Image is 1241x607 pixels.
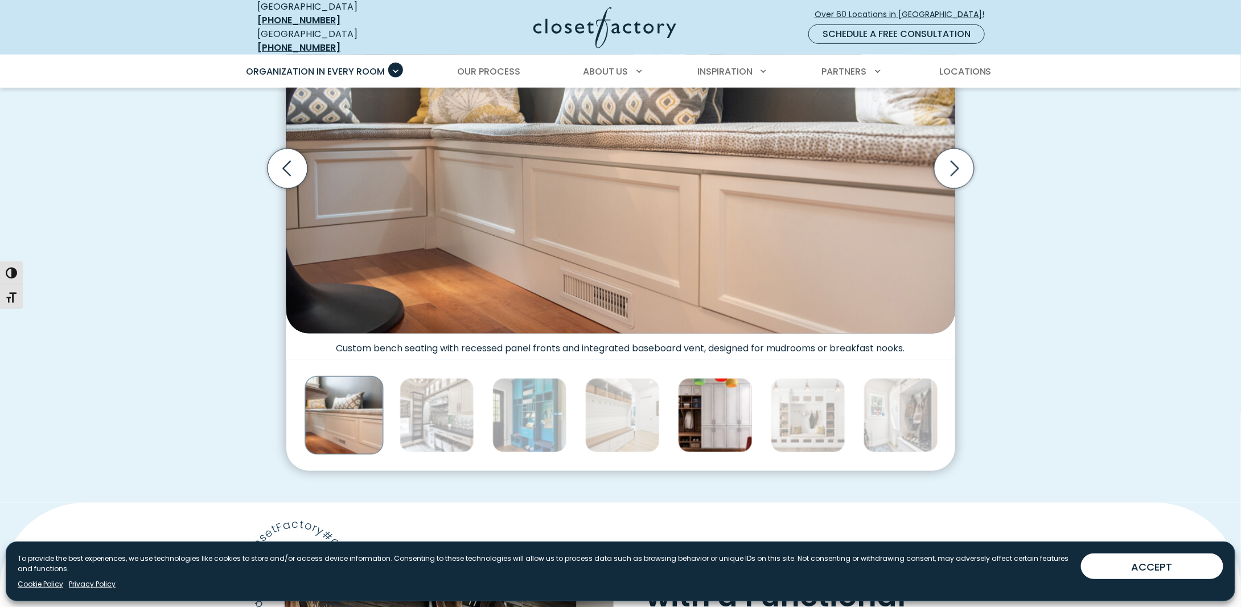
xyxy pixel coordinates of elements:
[305,376,383,455] img: L-shaped breakfast nook with white bench seating and under-bench drawer storage
[697,65,753,78] span: Inspiration
[822,65,867,78] span: Partners
[69,579,116,589] a: Privacy Policy
[286,334,955,354] figcaption: Custom bench seating with recessed panel fronts and integrated baseboard vent, designed for mudro...
[18,553,1072,574] p: To provide the best experiences, we use technologies like cookies to store and/or access device i...
[238,56,1003,88] nav: Primary Menu
[263,144,312,193] button: Previous slide
[492,378,567,453] img: Mudroom with floor-to-ceiling teal cabinetry, featuring cubbies, hooks, built-in seating, and org...
[533,7,676,48] img: Closet Factory Logo
[815,9,993,20] span: Over 60 Locations in [GEOGRAPHIC_DATA]!
[864,378,938,453] img: Mudroom corner with hanging jackets, shoes, white cabinetry, overhead bins
[930,144,979,193] button: Next slide
[257,41,340,54] a: [PHONE_NUMBER]
[585,378,660,453] img: Custom entryway mudroom with coat hooks. shiplap, and built-in bench
[678,378,753,453] img: Mudroom wall unit with full height concealed storage cabinets, built-in bench, coat hooks, and sh...
[939,65,992,78] span: Locations
[808,24,985,44] a: Schedule a Free Consultation
[771,378,845,453] img: Custom mudroom system with custom cabinetry, crown molding, built-in bench, coat hooks, and cubbi...
[457,65,520,78] span: Our Process
[400,378,474,453] img: Elegant mudroom with upper glass-front cabinets, rolling ladder, mosaic tile backsplash, built-in...
[814,5,994,24] a: Over 60 Locations in [GEOGRAPHIC_DATA]!
[1081,553,1223,579] button: ACCEPT
[583,65,628,78] span: About Us
[246,65,385,78] span: Organization in Every Room
[18,579,63,589] a: Cookie Policy
[257,27,422,55] div: [GEOGRAPHIC_DATA]
[257,14,340,27] a: [PHONE_NUMBER]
